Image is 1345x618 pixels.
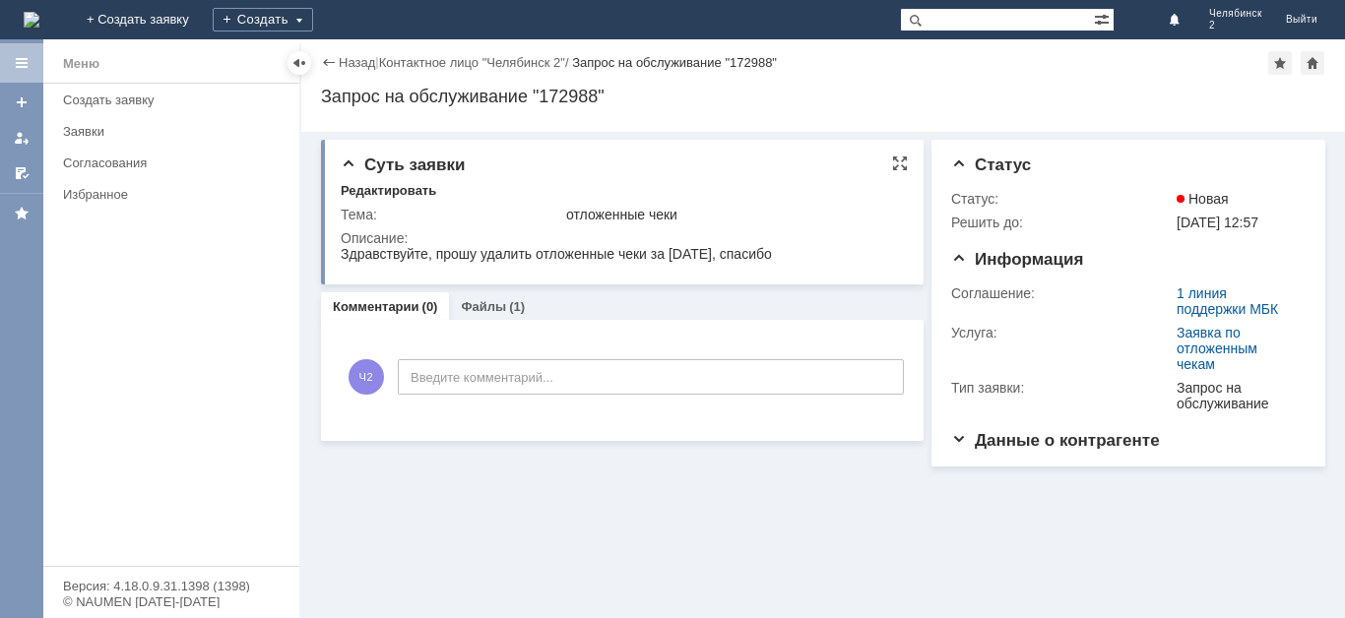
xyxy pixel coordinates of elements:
div: Запрос на обслуживание [1177,380,1298,411]
div: отложенные чеки [566,207,898,222]
div: Согласования [63,155,288,170]
div: Создать заявку [63,93,288,107]
span: Ч2 [349,359,384,395]
span: Суть заявки [341,155,465,174]
div: | [375,54,378,69]
div: Скрыть меню [288,51,311,75]
div: Соглашение: [951,285,1173,301]
div: (0) [422,299,438,314]
a: Заявка по отложенным чекам [1177,325,1257,372]
a: Файлы [461,299,506,314]
div: Тема: [341,207,562,222]
a: Мои заявки [6,122,37,154]
a: Создать заявку [55,85,295,115]
div: Меню [63,52,99,76]
div: Решить до: [951,215,1173,230]
a: Мои согласования [6,157,37,189]
span: 2 [1209,20,1262,31]
a: Согласования [55,148,295,178]
div: Услуга: [951,325,1173,340]
span: Челябинск [1209,8,1262,20]
div: Статус: [951,191,1173,207]
a: Комментарии [333,299,419,314]
div: (1) [509,299,525,314]
div: Запрос на обслуживание "172988" [572,55,777,70]
div: Избранное [63,187,266,202]
a: Создать заявку [6,87,37,118]
a: 1 линия поддержки МБК [1177,285,1278,317]
span: Статус [951,155,1031,174]
a: Перейти на домашнюю страницу [24,12,39,28]
div: Заявки [63,124,288,139]
a: Назад [339,55,375,70]
span: Информация [951,250,1083,269]
a: Контактное лицо "Челябинск 2" [379,55,565,70]
img: logo [24,12,39,28]
div: Сделать домашней страницей [1301,51,1324,75]
div: / [379,55,573,70]
span: Новая [1177,191,1229,207]
span: Расширенный поиск [1094,9,1114,28]
div: Создать [213,8,313,31]
div: Тип заявки: [951,380,1173,396]
span: [DATE] 12:57 [1177,215,1258,230]
div: На всю страницу [892,155,908,171]
span: Данные о контрагенте [951,431,1160,450]
div: Версия: 4.18.0.9.31.1398 (1398) [63,580,280,592]
div: Редактировать [341,183,436,199]
div: Добавить в избранное [1268,51,1292,75]
div: Запрос на обслуживание "172988" [321,87,1325,106]
a: Заявки [55,116,295,147]
div: © NAUMEN [DATE]-[DATE] [63,595,280,608]
div: Описание: [341,230,902,246]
